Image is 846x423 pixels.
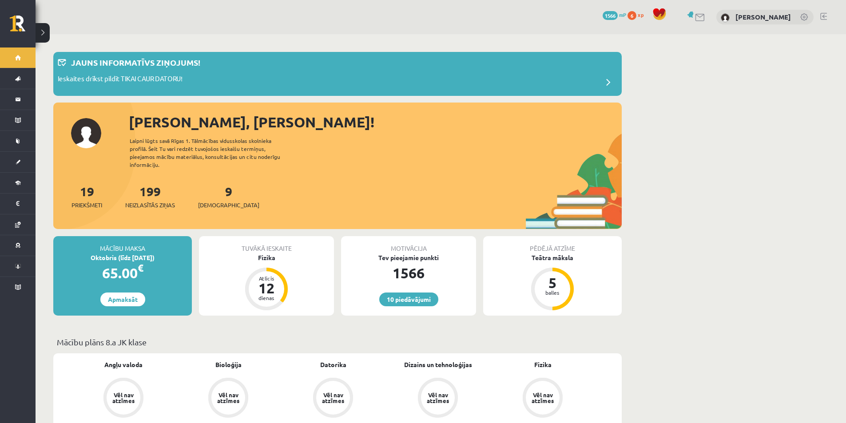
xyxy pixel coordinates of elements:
[341,262,476,284] div: 1566
[71,378,176,419] a: Vēl nav atzīmes
[71,201,102,210] span: Priekšmeti
[100,293,145,306] a: Apmaksāt
[53,253,192,262] div: Oktobris (līdz [DATE])
[198,183,259,210] a: 9[DEMOGRAPHIC_DATA]
[58,56,617,91] a: Jauns informatīvs ziņojums! Ieskaites drīkst pildīt TIKAI CAUR DATORU!
[735,12,791,21] a: [PERSON_NAME]
[539,290,566,295] div: balles
[53,262,192,284] div: 65.00
[320,360,346,369] a: Datorika
[603,11,626,18] a: 1566 mP
[53,236,192,253] div: Mācību maksa
[129,111,622,133] div: [PERSON_NAME], [PERSON_NAME]!
[628,11,648,18] a: 6 xp
[281,378,385,419] a: Vēl nav atzīmes
[58,74,183,86] p: Ieskaites drīkst pildīt TIKAI CAUR DATORU!
[176,378,281,419] a: Vēl nav atzīmes
[199,253,334,262] div: Fizika
[534,360,552,369] a: Fizika
[603,11,618,20] span: 1566
[125,201,175,210] span: Neizlasītās ziņas
[138,261,143,274] span: €
[215,360,242,369] a: Bioloģija
[71,183,102,210] a: 19Priekšmeti
[10,16,36,38] a: Rīgas 1. Tālmācības vidusskola
[321,392,346,403] div: Vēl nav atzīmes
[130,137,296,169] div: Laipni lūgts savā Rīgas 1. Tālmācības vidusskolas skolnieka profilā. Šeit Tu vari redzēt tuvojošo...
[198,201,259,210] span: [DEMOGRAPHIC_DATA]
[379,293,438,306] a: 10 piedāvājumi
[71,56,200,68] p: Jauns informatīvs ziņojums!
[199,253,334,312] a: Fizika Atlicis 12 dienas
[721,13,730,22] img: Tamāra Māra Rīdere
[628,11,636,20] span: 6
[404,360,472,369] a: Dizains un tehnoloģijas
[199,236,334,253] div: Tuvākā ieskaite
[638,11,643,18] span: xp
[539,276,566,290] div: 5
[619,11,626,18] span: mP
[341,236,476,253] div: Motivācija
[57,336,618,348] p: Mācību plāns 8.a JK klase
[490,378,595,419] a: Vēl nav atzīmes
[483,253,622,262] div: Teātra māksla
[104,360,143,369] a: Angļu valoda
[111,392,136,403] div: Vēl nav atzīmes
[125,183,175,210] a: 199Neizlasītās ziņas
[483,236,622,253] div: Pēdējā atzīme
[425,392,450,403] div: Vēl nav atzīmes
[253,276,280,281] div: Atlicis
[530,392,555,403] div: Vēl nav atzīmes
[216,392,241,403] div: Vēl nav atzīmes
[483,253,622,312] a: Teātra māksla 5 balles
[253,281,280,295] div: 12
[385,378,490,419] a: Vēl nav atzīmes
[341,253,476,262] div: Tev pieejamie punkti
[253,295,280,300] div: dienas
